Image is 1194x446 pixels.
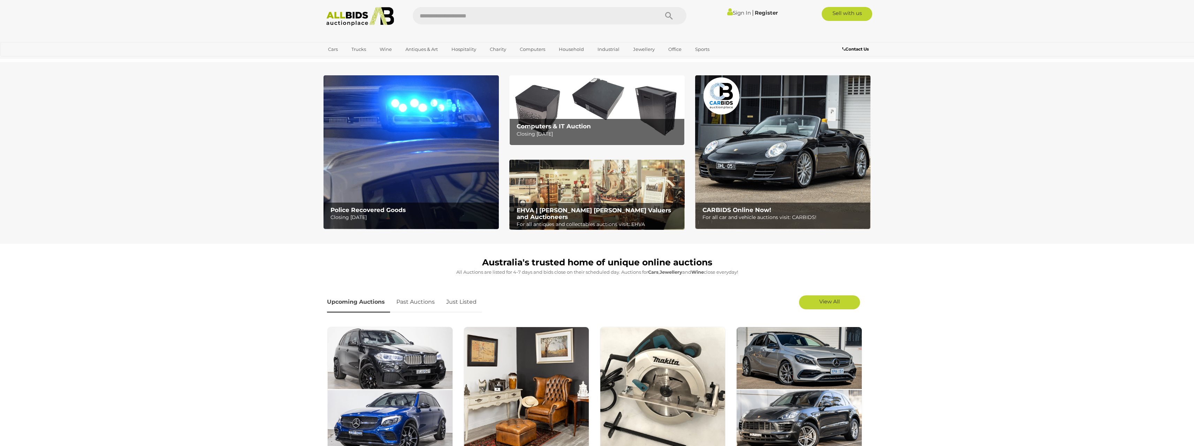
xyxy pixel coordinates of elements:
[324,75,499,229] img: Police Recovered Goods
[330,206,406,213] b: Police Recovered Goods
[842,45,870,53] a: Contact Us
[660,269,682,275] strong: Jewellery
[517,130,681,138] p: Closing [DATE]
[629,44,659,55] a: Jewellery
[509,160,685,230] img: EHVA | Evans Hastings Valuers and Auctioneers
[799,295,860,309] a: View All
[447,44,481,55] a: Hospitality
[648,269,659,275] strong: Cars
[375,44,396,55] a: Wine
[695,75,870,229] img: CARBIDS Online Now!
[515,44,550,55] a: Computers
[509,75,685,145] a: Computers & IT Auction Computers & IT Auction Closing [DATE]
[517,220,681,229] p: For all antiques and collectables auctions visit: EHVA
[347,44,371,55] a: Trucks
[727,9,751,16] a: Sign In
[401,44,442,55] a: Antiques & Art
[327,258,867,267] h1: Australia's trusted home of unique online auctions
[652,7,686,24] button: Search
[391,292,440,312] a: Past Auctions
[822,7,872,21] a: Sell with us
[485,44,511,55] a: Charity
[691,269,704,275] strong: Wine
[324,75,499,229] a: Police Recovered Goods Police Recovered Goods Closing [DATE]
[322,7,398,26] img: Allbids.com.au
[509,75,685,145] img: Computers & IT Auction
[324,44,342,55] a: Cars
[702,213,867,222] p: For all car and vehicle auctions visit: CARBIDS!
[517,123,591,130] b: Computers & IT Auction
[664,44,686,55] a: Office
[702,206,771,213] b: CARBIDS Online Now!
[554,44,588,55] a: Household
[330,213,495,222] p: Closing [DATE]
[324,55,382,67] a: [GEOGRAPHIC_DATA]
[509,160,685,230] a: EHVA | Evans Hastings Valuers and Auctioneers EHVA | [PERSON_NAME] [PERSON_NAME] Valuers and Auct...
[327,268,867,276] p: All Auctions are listed for 4-7 days and bids close on their scheduled day. Auctions for , and cl...
[691,44,714,55] a: Sports
[327,292,390,312] a: Upcoming Auctions
[755,9,778,16] a: Register
[593,44,624,55] a: Industrial
[695,75,870,229] a: CARBIDS Online Now! CARBIDS Online Now! For all car and vehicle auctions visit: CARBIDS!
[517,207,671,220] b: EHVA | [PERSON_NAME] [PERSON_NAME] Valuers and Auctioneers
[752,9,754,16] span: |
[819,298,840,305] span: View All
[441,292,482,312] a: Just Listed
[842,46,869,52] b: Contact Us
